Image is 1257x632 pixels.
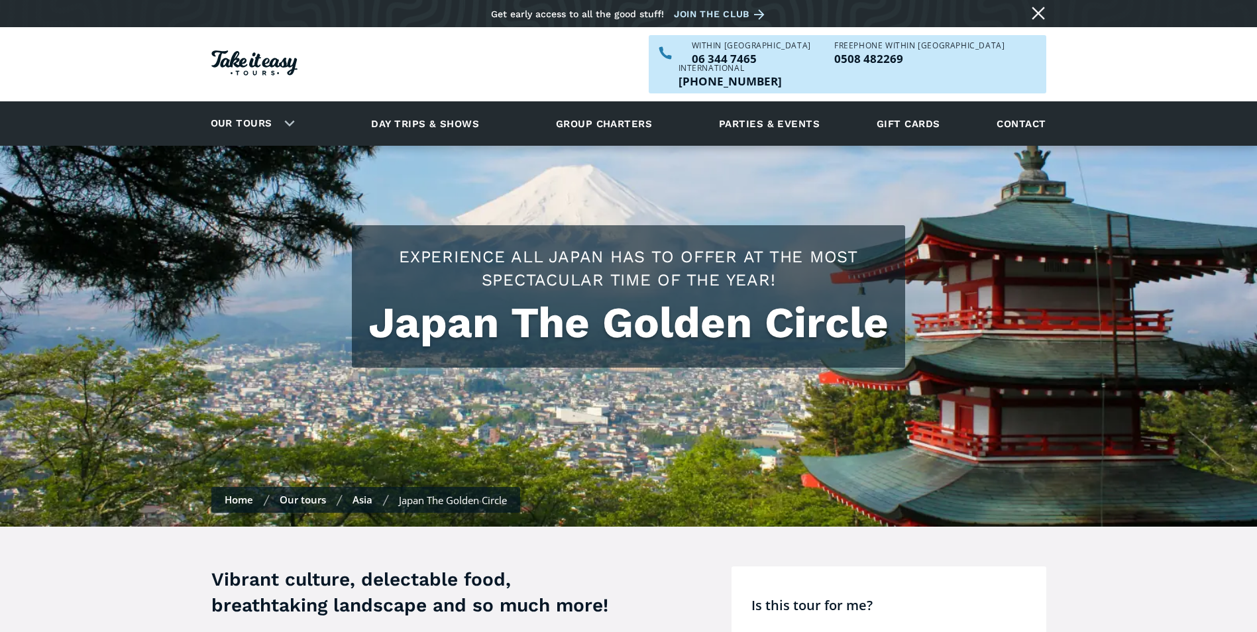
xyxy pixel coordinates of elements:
[751,596,1040,614] h4: Is this tour for me?
[679,76,782,87] a: Call us outside of NZ on +6463447465
[539,105,669,142] a: Group charters
[355,105,496,142] a: Day trips & shows
[211,50,298,76] img: Take it easy Tours logo
[280,493,326,506] a: Our tours
[834,53,1005,64] p: 0508 482269
[692,42,811,50] div: WITHIN [GEOGRAPHIC_DATA]
[679,64,782,72] div: International
[201,108,282,139] a: Our tours
[1028,3,1049,24] a: Close message
[211,566,622,618] h3: Vibrant culture, delectable food, breathtaking landscape and so much more!
[491,9,664,19] div: Get early access to all the good stuff!
[225,493,253,506] a: Home
[674,6,769,23] a: Join the club
[834,42,1005,50] div: Freephone WITHIN [GEOGRAPHIC_DATA]
[211,44,298,85] a: Homepage
[211,487,520,513] nav: Breadcrumbs
[834,53,1005,64] a: Call us freephone within NZ on 0508482269
[365,245,892,291] h2: Experience all Japan has to offer at the most spectacular time of the year!
[399,494,507,507] div: Japan The Golden Circle
[990,105,1052,142] a: Contact
[692,53,811,64] p: 06 344 7465
[365,298,892,348] h1: Japan The Golden Circle
[353,493,372,506] a: Asia
[195,105,305,142] div: Our tours
[870,105,947,142] a: Gift cards
[692,53,811,64] a: Call us within NZ on 063447465
[679,76,782,87] p: [PHONE_NUMBER]
[712,105,826,142] a: Parties & events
